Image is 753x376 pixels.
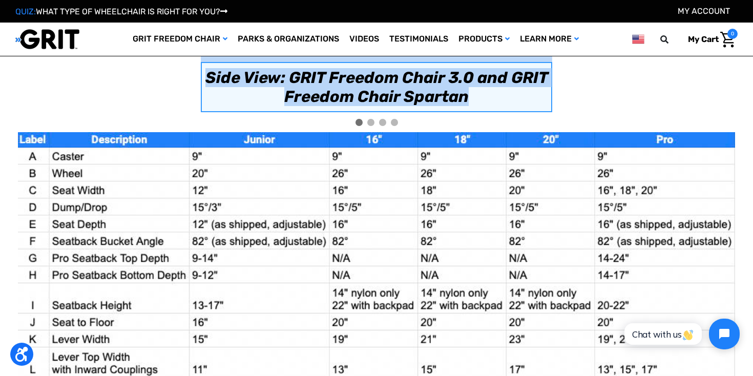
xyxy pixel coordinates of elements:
a: QUIZ:WHAT TYPE OF WHEELCHAIR IS RIGHT FOR YOU? [15,7,227,16]
a: Videos [344,23,384,56]
a: Learn More [515,23,584,56]
a: Cart with 0 items [680,29,738,50]
a: Parks & Organizations [233,23,344,56]
a: Products [453,23,515,56]
img: us.png [632,33,644,46]
i: Side View: GRIT Freedom Chair 3.0 and GRIT Freedom Chair Spartan [205,68,548,106]
a: GRIT Freedom Chair [128,23,233,56]
iframe: Tidio Chat [613,310,748,358]
a: Testimonials [384,23,453,56]
span: QUIZ: [15,7,36,16]
a: Account [678,6,730,16]
img: GRIT All-Terrain Wheelchair and Mobility Equipment [15,29,79,50]
input: Search [665,29,680,50]
img: Cart [720,32,735,48]
span: My Cart [688,34,719,44]
span: 0 [727,29,738,39]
